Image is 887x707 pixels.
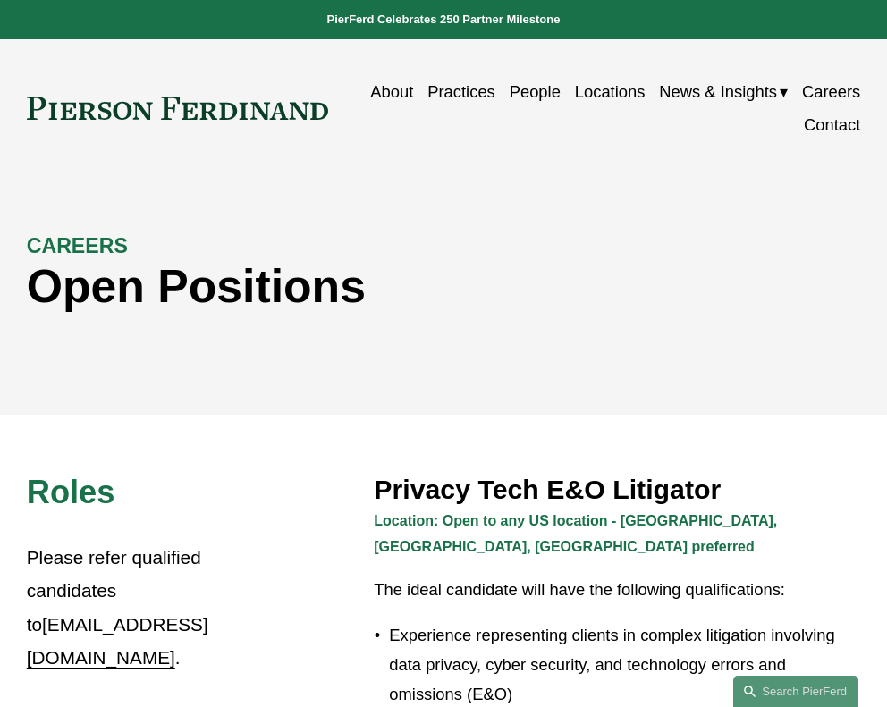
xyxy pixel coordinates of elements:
strong: Location: Open to any US location - [GEOGRAPHIC_DATA], [GEOGRAPHIC_DATA], [GEOGRAPHIC_DATA] prefe... [374,513,781,554]
a: Contact [804,108,860,141]
a: folder dropdown [659,75,788,108]
a: Practices [427,75,495,108]
span: Roles [27,474,115,510]
h1: Open Positions [27,260,652,313]
a: Locations [575,75,646,108]
span: News & Insights [659,77,777,106]
h3: Privacy Tech E&O Litigator [374,473,860,506]
strong: CAREERS [27,234,128,257]
a: About [370,75,413,108]
a: Careers [802,75,860,108]
a: People [510,75,561,108]
a: [EMAIL_ADDRESS][DOMAIN_NAME] [27,614,208,668]
p: Please refer qualified candidates to . [27,541,270,675]
p: The ideal candidate will have the following qualifications: [374,575,860,604]
a: Search this site [733,676,858,707]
